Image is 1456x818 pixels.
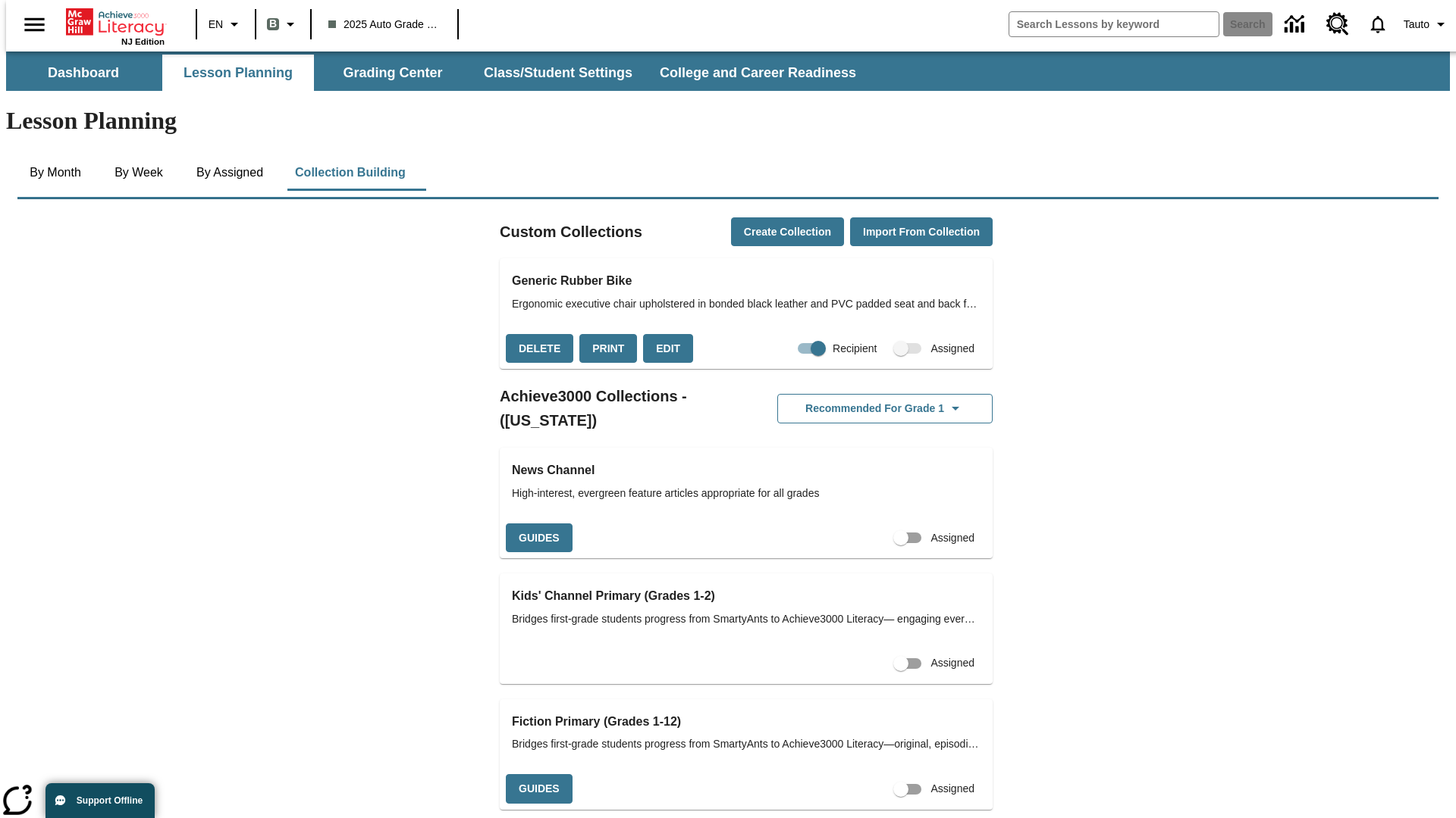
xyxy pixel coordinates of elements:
[1404,17,1429,33] span: Tauto
[850,217,993,247] button: Import from Collection
[930,530,974,546] span: Assigned
[648,55,868,91] button: College and Career Readiness
[512,585,981,607] h3: Kids' Channel Primary (Grades 1-2)
[1317,4,1358,45] a: Resource Center, Will open in new tab
[66,7,165,37] a: Home
[1358,5,1398,44] a: Notifications
[121,37,165,46] span: NJ Edition
[328,17,441,33] span: 2025 Auto Grade 1 B
[1276,4,1317,45] a: Data Center
[101,155,177,191] button: By Week
[45,783,155,818] button: Support Offline
[8,55,159,91] button: Dashboard
[731,217,844,247] button: Create Collection
[512,296,981,312] span: Ergonomic executive chair upholstered in bonded black leather and PVC padded seat and back for al...
[77,795,143,806] span: Support Offline
[66,5,165,46] div: Home
[6,52,1450,91] div: SubNavbar
[930,341,974,357] span: Assigned
[579,334,637,364] button: Print, will open in a new window
[500,220,642,244] h2: Custom Collections
[512,485,981,501] span: High-interest, evergreen feature articles appropriate for all grades
[317,55,469,91] button: Grading Center
[833,341,877,357] span: Recipient
[930,781,974,797] span: Assigned
[202,11,250,38] button: Language: EN, Select a language
[512,270,981,292] h3: Generic Rubber Bike
[6,107,1450,135] h1: Lesson Planning
[512,736,981,752] span: Bridges first-grade students progress from SmartyAnts to Achieve3000 Literacy—original, episodic ...
[261,11,306,38] button: Boost Class color is gray green. Change class color
[184,155,275,191] button: By Assigned
[930,655,974,671] span: Assigned
[1009,12,1219,36] input: search field
[269,14,277,33] span: B
[17,155,93,191] button: By Month
[512,711,981,732] h3: Fiction Primary (Grades 1-12)
[512,460,981,481] h3: News Channel
[472,55,645,91] button: Class/Student Settings
[162,55,314,91] button: Lesson Planning
[1398,11,1456,38] button: Profile/Settings
[643,334,693,364] button: Edit
[506,334,573,364] button: Delete
[500,384,746,432] h2: Achieve3000 Collections - ([US_STATE])
[6,55,870,91] div: SubNavbar
[12,2,57,47] button: Open side menu
[506,774,573,804] button: Guides
[283,155,418,191] button: Collection Building
[209,17,223,33] span: EN
[512,611,981,627] span: Bridges first-grade students progress from SmartyAnts to Achieve3000 Literacy— engaging evergreen...
[506,523,573,553] button: Guides
[777,394,993,423] button: Recommended for Grade 1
